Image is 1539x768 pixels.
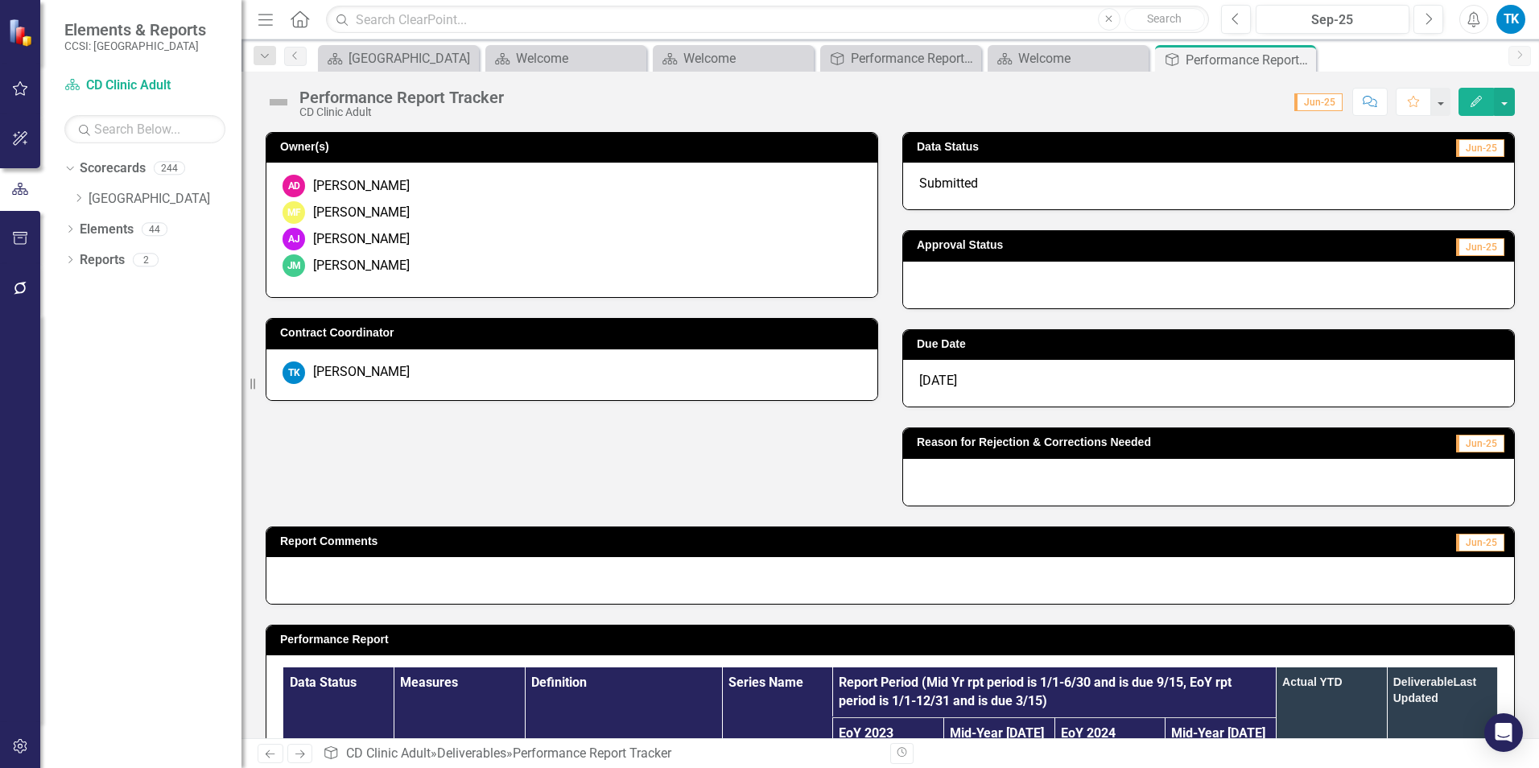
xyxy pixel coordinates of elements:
input: Search Below... [64,115,225,143]
div: [PERSON_NAME] [313,204,410,222]
a: Reports [80,251,125,270]
span: Submitted [919,175,978,191]
h3: Data Status [917,141,1244,153]
h3: Approval Status [917,239,1290,251]
div: Sep-25 [1261,10,1404,30]
div: Open Intercom Messenger [1484,713,1523,752]
h3: Performance Report [280,634,1506,646]
div: » » [323,745,878,763]
a: Performance Report Tracker [824,48,977,68]
span: Jun-25 [1456,534,1504,551]
span: Elements & Reports [64,20,206,39]
h3: Contract Coordinator [280,327,869,339]
button: Sep-25 [1256,5,1409,34]
span: Search [1147,12,1182,25]
a: Deliverables [437,745,506,761]
div: 2 [133,253,159,266]
div: [PERSON_NAME] [313,363,410,382]
a: CD Clinic Adult [346,745,431,761]
a: Welcome [657,48,810,68]
div: Performance Report Tracker [851,48,977,68]
h3: Report Comments [280,535,1091,547]
div: [PERSON_NAME] [313,257,410,275]
div: Performance Report Tracker [513,745,671,761]
div: Welcome [1018,48,1145,68]
a: [GEOGRAPHIC_DATA] [322,48,475,68]
h3: Due Date [917,338,1506,350]
div: Performance Report Tracker [299,89,504,106]
button: TK [1496,5,1525,34]
img: Not Defined [266,89,291,115]
span: Jun-25 [1456,435,1504,452]
div: AJ [283,228,305,250]
input: Search ClearPoint... [326,6,1209,34]
a: Welcome [489,48,642,68]
span: Jun-25 [1456,238,1504,256]
a: [GEOGRAPHIC_DATA] [89,190,241,209]
div: JM [283,254,305,277]
a: CD Clinic Adult [64,76,225,95]
div: Performance Report Tracker [1186,50,1312,70]
div: 244 [154,162,185,175]
div: Welcome [516,48,642,68]
small: CCSI: [GEOGRAPHIC_DATA] [64,39,206,52]
a: Scorecards [80,159,146,178]
div: TK [283,361,305,384]
h3: Owner(s) [280,141,869,153]
a: Elements [80,221,134,239]
div: [PERSON_NAME] [313,177,410,196]
div: [PERSON_NAME] [313,230,410,249]
h3: Reason for Rejection & Corrections Needed [917,436,1402,448]
div: [GEOGRAPHIC_DATA] [349,48,475,68]
a: Welcome [992,48,1145,68]
span: Jun-25 [1294,93,1343,111]
img: ClearPoint Strategy [8,18,36,46]
div: MF [283,201,305,224]
button: Search [1124,8,1205,31]
div: 44 [142,222,167,236]
span: [DATE] [919,373,957,388]
span: Jun-25 [1456,139,1504,157]
div: Welcome [683,48,810,68]
div: CD Clinic Adult [299,106,504,118]
div: AD [283,175,305,197]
